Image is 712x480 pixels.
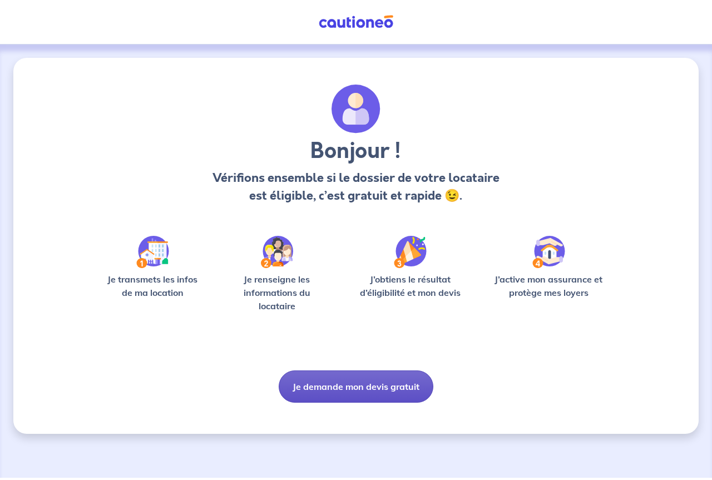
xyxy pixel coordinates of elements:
button: Je demande mon devis gratuit [279,370,433,403]
img: /static/bfff1cf634d835d9112899e6a3df1a5d/Step-4.svg [532,236,565,268]
h3: Bonjour ! [209,138,502,165]
img: Cautioneo [314,15,398,29]
p: Vérifions ensemble si le dossier de votre locataire est éligible, c’est gratuit et rapide 😉. [209,169,502,205]
p: Je transmets les infos de ma location [102,273,202,299]
img: /static/90a569abe86eec82015bcaae536bd8e6/Step-1.svg [136,236,169,268]
img: /static/f3e743aab9439237c3e2196e4328bba9/Step-3.svg [394,236,427,268]
img: /static/c0a346edaed446bb123850d2d04ad552/Step-2.svg [261,236,293,268]
p: Je renseigne les informations du locataire [220,273,333,313]
p: J’obtiens le résultat d’éligibilité et mon devis [351,273,469,299]
p: J’active mon assurance et protège mes loyers [487,273,610,299]
img: archivate [332,85,380,133]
